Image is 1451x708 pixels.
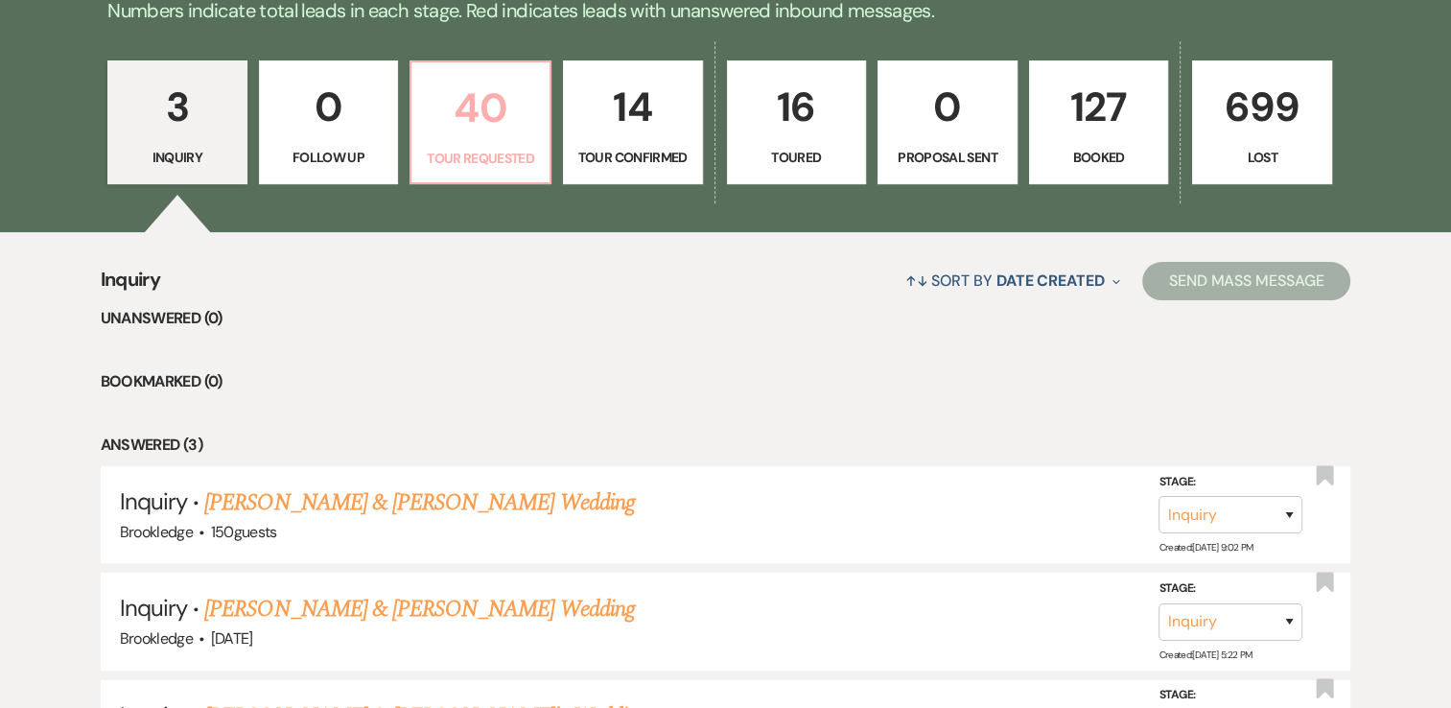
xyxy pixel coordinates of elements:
a: [PERSON_NAME] & [PERSON_NAME] Wedding [204,592,634,626]
p: 0 [271,75,386,139]
button: Sort By Date Created [898,255,1128,306]
p: Toured [739,147,854,168]
a: 3Inquiry [107,60,247,185]
a: 16Toured [727,60,867,185]
a: 699Lost [1192,60,1332,185]
span: Brookledge [120,522,194,542]
a: 14Tour Confirmed [563,60,703,185]
a: 0Proposal Sent [878,60,1018,185]
p: Proposal Sent [890,147,1005,168]
label: Stage: [1158,685,1302,706]
p: Tour Confirmed [575,147,690,168]
span: 150 guests [211,522,277,542]
span: Inquiry [120,593,187,623]
span: [DATE] [211,628,253,649]
label: Stage: [1158,578,1302,600]
p: Tour Requested [423,148,538,169]
p: 14 [575,75,690,139]
span: Date Created [996,271,1105,291]
p: 127 [1041,75,1157,139]
p: Follow Up [271,147,386,168]
span: Created: [DATE] 5:22 PM [1158,649,1252,661]
p: Inquiry [120,147,235,168]
p: Lost [1205,147,1320,168]
li: Bookmarked (0) [101,369,1351,394]
p: 0 [890,75,1005,139]
span: Brookledge [120,628,194,649]
p: Booked [1041,147,1157,168]
a: [PERSON_NAME] & [PERSON_NAME] Wedding [204,485,634,520]
span: Inquiry [120,486,187,516]
p: 16 [739,75,854,139]
span: Inquiry [101,265,161,306]
button: Send Mass Message [1142,262,1351,300]
p: 40 [423,76,538,140]
p: 699 [1205,75,1320,139]
span: Created: [DATE] 9:02 PM [1158,541,1252,554]
a: 40Tour Requested [410,60,551,185]
a: 127Booked [1029,60,1169,185]
p: 3 [120,75,235,139]
label: Stage: [1158,472,1302,493]
span: ↑↓ [905,271,928,291]
li: Answered (3) [101,433,1351,458]
li: Unanswered (0) [101,306,1351,331]
a: 0Follow Up [259,60,399,185]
